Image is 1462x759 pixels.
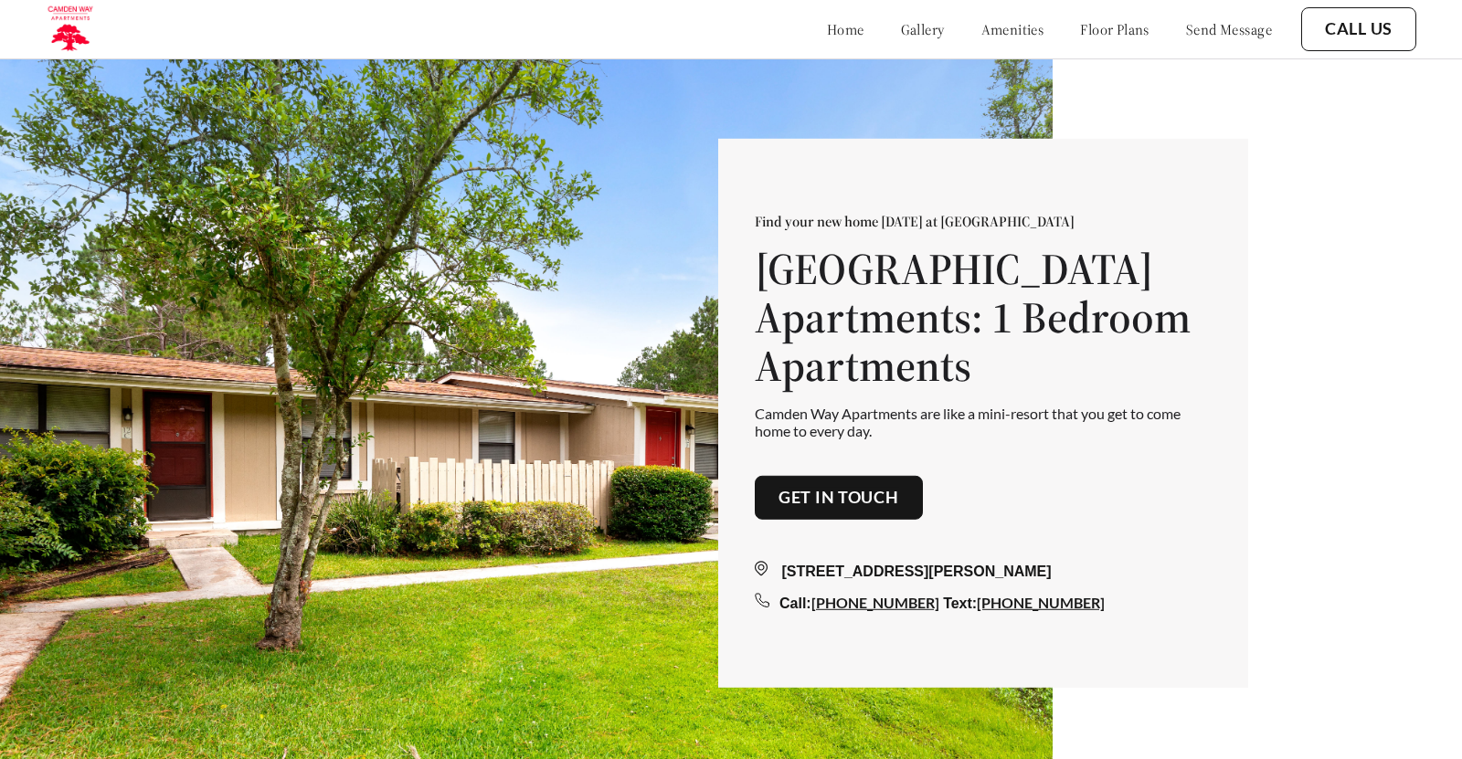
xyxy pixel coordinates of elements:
[779,596,811,611] span: Call:
[1080,20,1149,38] a: floor plans
[811,594,939,611] a: [PHONE_NUMBER]
[1301,7,1416,51] button: Call Us
[755,476,923,520] button: Get in touch
[755,212,1212,230] p: Find your new home [DATE] at [GEOGRAPHIC_DATA]
[977,594,1105,611] a: [PHONE_NUMBER]
[1186,20,1272,38] a: send message
[901,20,945,38] a: gallery
[943,596,977,611] span: Text:
[779,488,899,508] a: Get in touch
[755,245,1212,389] h1: [GEOGRAPHIC_DATA] Apartments: 1 Bedroom Apartments
[981,20,1044,38] a: amenities
[755,561,1212,583] div: [STREET_ADDRESS][PERSON_NAME]
[46,5,94,54] img: camden_logo.png
[827,20,864,38] a: home
[1325,19,1393,39] a: Call Us
[755,405,1212,439] p: Camden Way Apartments are like a mini-resort that you get to come home to every day.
